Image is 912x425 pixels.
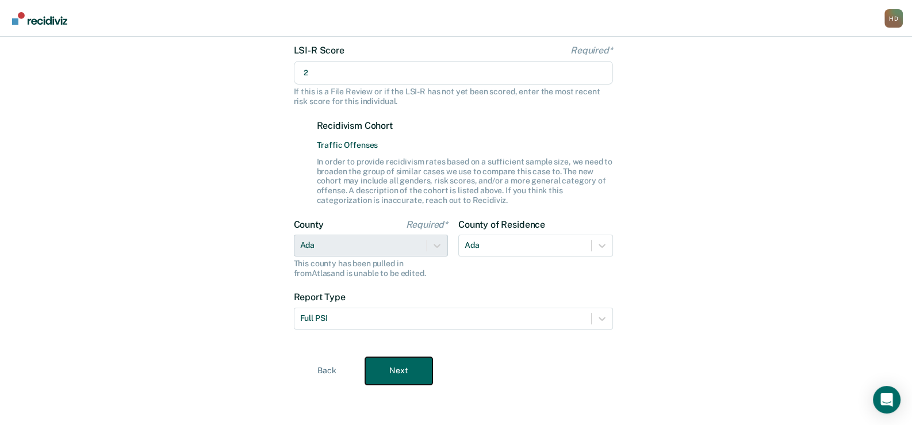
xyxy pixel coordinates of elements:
label: Report Type [294,292,613,303]
button: Profile dropdown button [884,9,903,28]
div: If this is a File Review or if the LSI-R has not yet been scored, enter the most recent risk scor... [294,87,613,106]
span: Required* [570,45,613,56]
div: Open Intercom Messenger [873,386,900,413]
button: Next [365,357,432,385]
label: County [294,219,449,230]
div: In order to provide recidivism rates based on a sufficient sample size, we need to broaden the gr... [317,157,613,205]
label: County of Residence [458,219,613,230]
div: H D [884,9,903,28]
label: LSI-R Score [294,45,613,56]
button: Back [293,357,361,385]
span: Traffic Offenses [317,140,613,150]
label: Recidivism Cohort [317,120,613,131]
span: Required* [405,219,448,230]
div: This county has been pulled in from Atlas and is unable to be edited. [294,259,449,278]
img: Recidiviz [12,12,67,25]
